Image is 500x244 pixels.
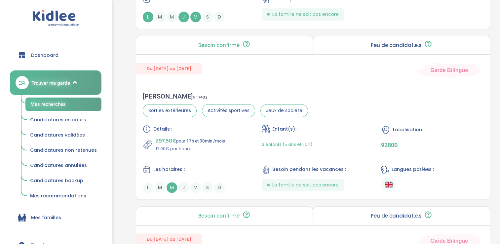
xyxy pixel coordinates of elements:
p: 17.00€ par heure [156,145,225,152]
span: La famille ne sait pas encore [272,11,339,18]
span: M [155,12,165,22]
p: pour 17h et 30min /mois [156,136,225,145]
a: Candidatures en cours [25,114,101,126]
a: Candidatures backup [25,175,101,187]
p: Peu de candidat.e.s [370,43,421,48]
span: Mes recherches [30,101,66,107]
a: Candidatures annulées [25,159,101,172]
span: Jeux de société [260,104,308,117]
span: N° 7403 [193,94,208,101]
span: Enfant(s) : [272,126,297,133]
p: 92800 [381,142,483,148]
span: L [143,12,153,22]
p: Besoin confirmé [198,213,240,219]
span: V [190,182,201,193]
span: M [155,182,165,193]
span: J [178,12,189,22]
a: Trouver ma garde [10,70,101,95]
a: Candidatures validées [25,129,101,142]
span: Sorties extérieures [143,104,197,117]
span: Langues parlées : [392,166,434,173]
span: Localisation : [393,126,424,133]
span: S [202,182,213,193]
a: Mes familles [10,206,101,229]
span: M [167,182,177,193]
span: 297.50€ [156,136,176,145]
span: V [190,12,201,22]
span: 2 enfants (5 ans et 1 an) [262,141,312,147]
span: S [202,12,213,22]
span: Besoin pendant les vacances : [272,166,346,173]
span: Mes recommandations [30,192,86,199]
span: Dashboard [31,52,58,59]
span: Détails : [153,126,172,133]
span: Les horaires : [153,166,185,173]
a: Mes recherches [25,98,101,111]
span: D [214,182,225,193]
span: Garde Bilingue [430,66,468,74]
span: D [214,12,225,22]
span: Mes familles [31,214,61,221]
img: Anglais [385,181,393,188]
span: Activités sportives [202,104,255,117]
div: [PERSON_NAME] [143,92,308,100]
span: Candidatures validées [30,132,85,138]
a: Mes recommandations [25,190,101,202]
img: logo.svg [32,10,79,27]
span: M [167,12,177,22]
p: Besoin confirmé [198,43,240,48]
a: Dashboard [10,43,101,67]
span: Candidatures en cours [30,116,86,123]
span: Du [DATE] au [DATE] [136,63,202,74]
p: Peu de candidat.e.s [370,213,421,219]
span: J [178,182,189,193]
span: Candidatures annulées [30,162,87,169]
span: L [143,182,153,193]
span: Candidatures non retenues [30,147,97,153]
span: Trouver ma garde [31,79,70,86]
span: La famille ne sait pas encore [272,182,339,188]
a: Candidatures non retenues [25,144,101,157]
span: Candidatures backup [30,177,83,184]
